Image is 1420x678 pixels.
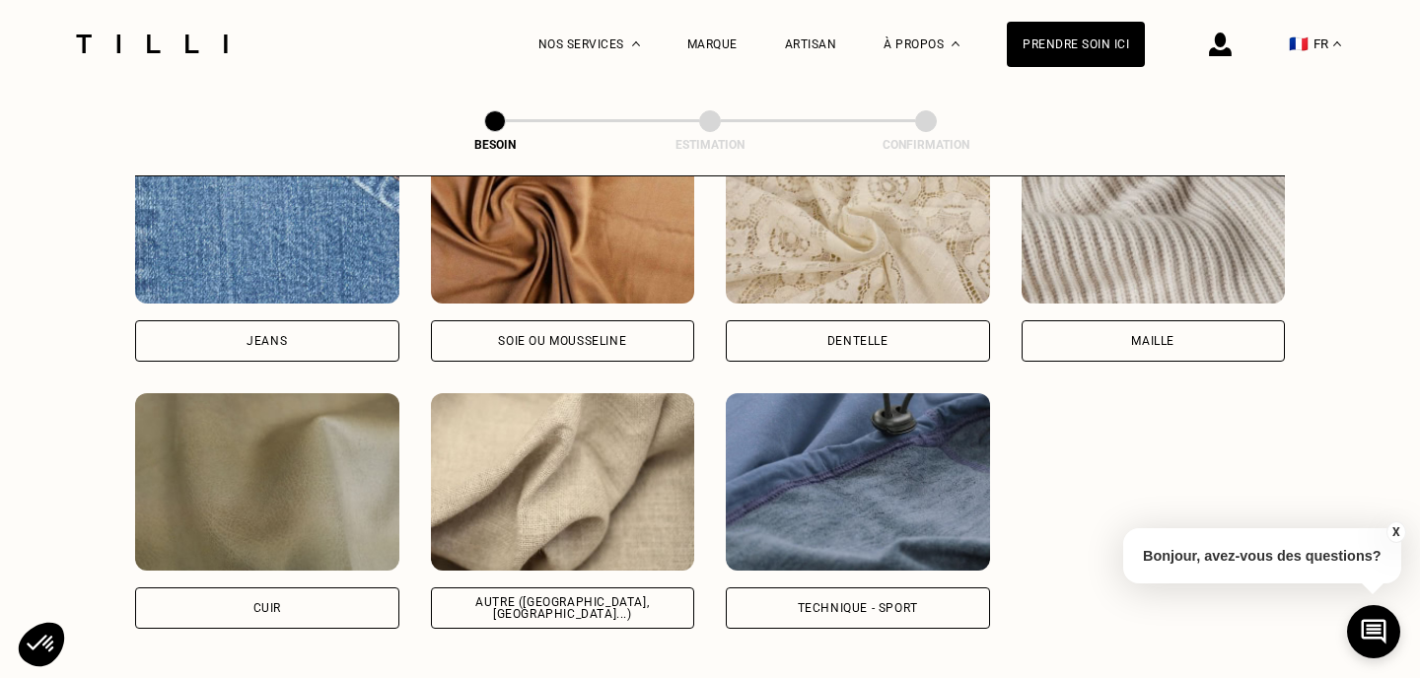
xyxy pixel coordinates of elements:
[1333,41,1341,46] img: menu déroulant
[611,138,809,152] div: Estimation
[396,138,594,152] div: Besoin
[726,126,990,304] img: Tilli retouche vos vêtements en Dentelle
[798,602,918,614] div: Technique - Sport
[1131,335,1174,347] div: Maille
[1022,126,1286,304] img: Tilli retouche vos vêtements en Maille
[1289,34,1309,53] span: 🇫🇷
[431,393,695,571] img: Tilli retouche vos vêtements en Autre (coton, jersey...)
[253,602,281,614] div: Cuir
[69,34,235,53] img: Logo du service de couturière Tilli
[135,126,399,304] img: Tilli retouche vos vêtements en Jeans
[687,37,738,51] a: Marque
[726,393,990,571] img: Tilli retouche vos vêtements en Technique - Sport
[1385,521,1405,543] button: X
[135,393,399,571] img: Tilli retouche vos vêtements en Cuir
[247,335,287,347] div: Jeans
[1209,33,1232,56] img: icône connexion
[431,126,695,304] img: Tilli retouche vos vêtements en Soie ou mousseline
[785,37,837,51] a: Artisan
[1007,22,1145,67] a: Prendre soin ici
[1123,528,1401,583] p: Bonjour, avez-vous des questions?
[632,41,640,46] img: Menu déroulant
[498,335,626,347] div: Soie ou mousseline
[827,138,1025,152] div: Confirmation
[827,335,888,347] div: Dentelle
[952,41,959,46] img: Menu déroulant à propos
[448,596,678,620] div: Autre ([GEOGRAPHIC_DATA], [GEOGRAPHIC_DATA]...)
